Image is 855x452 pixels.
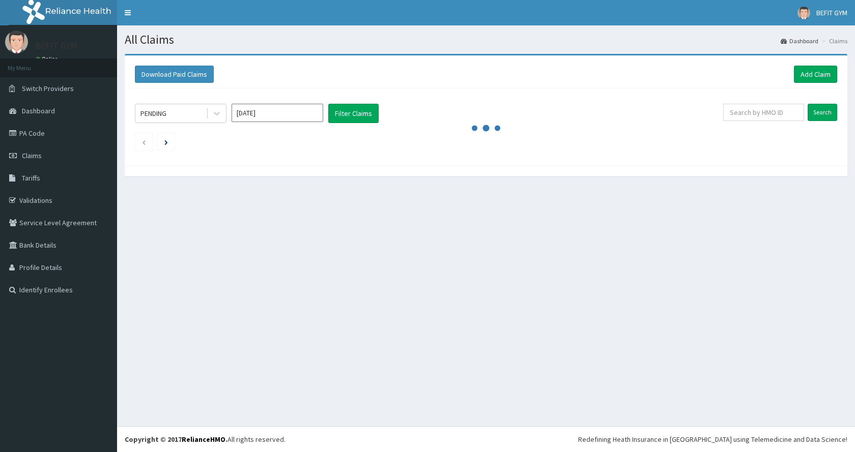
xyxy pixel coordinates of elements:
img: User Image [5,31,28,53]
span: Tariffs [22,173,40,183]
div: Redefining Heath Insurance in [GEOGRAPHIC_DATA] using Telemedicine and Data Science! [578,434,847,444]
li: Claims [819,37,847,45]
a: Previous page [141,137,146,146]
button: Filter Claims [328,104,379,123]
div: PENDING [140,108,166,118]
a: Online [36,55,60,63]
strong: Copyright © 2017 . [125,435,227,444]
p: BEFIT GYM [36,41,77,50]
button: Download Paid Claims [135,66,214,83]
span: Dashboard [22,106,55,115]
h1: All Claims [125,33,847,46]
a: Add Claim [794,66,837,83]
a: Next page [164,137,168,146]
input: Select Month and Year [232,104,323,122]
input: Search by HMO ID [723,104,804,121]
footer: All rights reserved. [117,426,855,452]
img: User Image [797,7,810,19]
a: RelianceHMO [182,435,225,444]
svg: audio-loading [471,113,501,143]
span: BEFIT GYM [816,8,847,17]
span: Claims [22,151,42,160]
span: Switch Providers [22,84,74,93]
a: Dashboard [781,37,818,45]
input: Search [808,104,837,121]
